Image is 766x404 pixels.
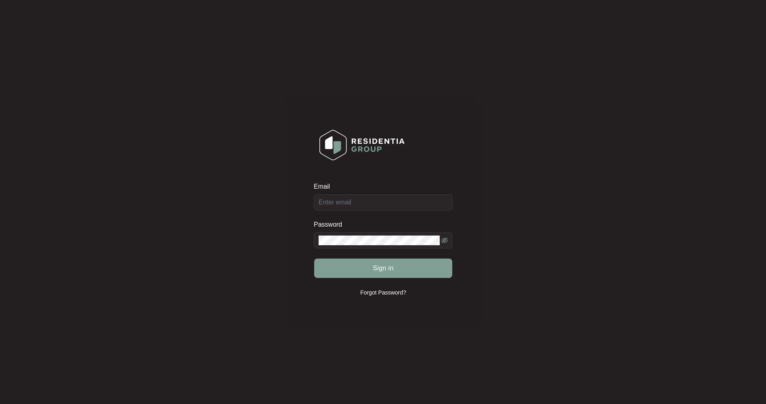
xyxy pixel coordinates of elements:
[441,237,448,244] span: eye-invisible
[319,236,440,245] input: Password
[314,183,336,191] label: Email
[373,263,394,273] span: Sign in
[314,221,348,229] label: Password
[314,124,410,166] img: Login Logo
[314,194,453,210] input: Email
[360,288,406,297] p: Forgot Password?
[314,259,452,278] button: Sign in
